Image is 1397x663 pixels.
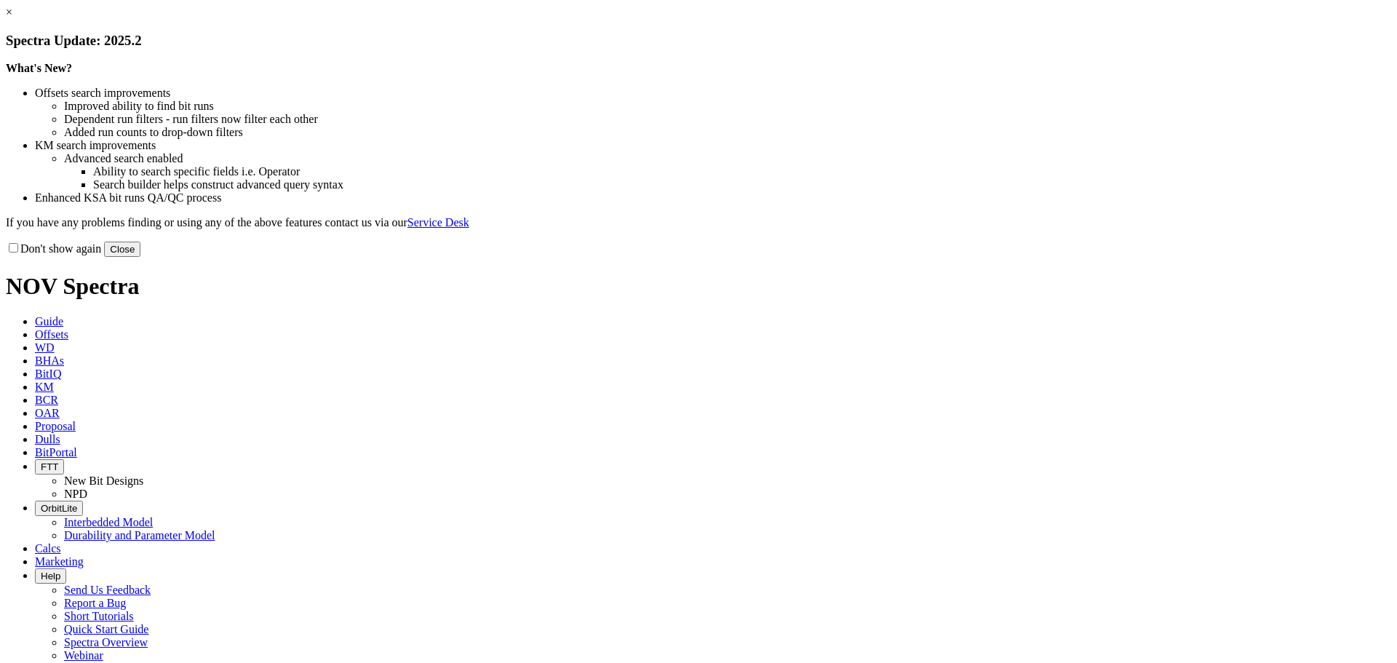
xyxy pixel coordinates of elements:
[64,649,103,662] a: Webinar
[41,461,58,472] span: FTT
[9,243,18,253] input: Don't show again
[35,433,60,445] span: Dulls
[35,341,55,354] span: WD
[35,139,1391,152] li: KM search improvements
[41,571,60,581] span: Help
[64,113,1391,126] li: Dependent run filters - run filters now filter each other
[64,597,126,609] a: Report a Bug
[64,623,148,635] a: Quick Start Guide
[35,555,84,568] span: Marketing
[35,191,1391,205] li: Enhanced KSA bit runs QA/QC process
[64,584,151,596] a: Send Us Feedback
[64,475,143,487] a: New Bit Designs
[64,636,148,648] a: Spectra Overview
[35,420,76,432] span: Proposal
[41,503,77,514] span: OrbitLite
[6,33,1391,49] h3: Spectra Update: 2025.2
[64,100,1391,113] li: Improved ability to find bit runs
[35,315,63,327] span: Guide
[64,488,87,500] a: NPD
[35,407,60,419] span: OAR
[6,273,1391,300] h1: NOV Spectra
[64,126,1391,139] li: Added run counts to drop-down filters
[64,610,134,622] a: Short Tutorials
[6,6,12,18] a: ×
[64,529,215,541] a: Durability and Parameter Model
[64,516,153,528] a: Interbedded Model
[35,328,68,341] span: Offsets
[35,394,58,406] span: BCR
[35,446,77,458] span: BitPortal
[35,542,61,555] span: Calcs
[104,242,140,257] button: Close
[6,216,1391,229] p: If you have any problems finding or using any of the above features contact us via our
[407,216,469,229] a: Service Desk
[64,152,1391,165] li: Advanced search enabled
[6,62,72,74] strong: What's New?
[93,165,1391,178] li: Ability to search specific fields i.e. Operator
[35,354,64,367] span: BHAs
[35,381,54,393] span: KM
[35,368,61,380] span: BitIQ
[35,87,1391,100] li: Offsets search improvements
[6,242,101,255] label: Don't show again
[93,178,1391,191] li: Search builder helps construct advanced query syntax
